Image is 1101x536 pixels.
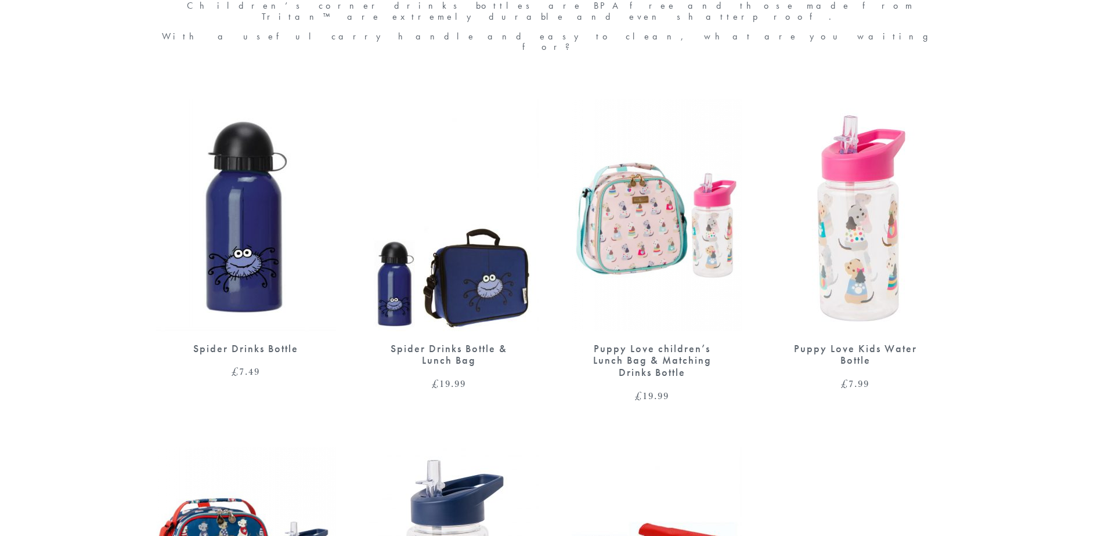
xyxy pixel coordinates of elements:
[359,99,539,331] img: Spider Drinks Bottle & Lunch Bag
[232,364,260,378] bdi: 7.49
[786,343,925,367] div: Puppy Love Kids Water Bottle
[766,99,945,331] img: Kids bottle Puppy Love Water Bottle
[359,99,539,389] a: Spider Drinks Bottle & Lunch Bag Spider Drinks Bottle & Lunch Bag £19.99
[232,364,239,378] span: £
[432,376,439,390] span: £
[562,99,742,331] img: Childrens Puppy Love Lunch Bag & matching Drinks Bottle
[176,343,316,355] div: Spider Drinks Bottle
[635,389,642,403] span: £
[156,99,336,377] a: Spider Bottle & Lunch Bag Spider Drinks Bottle £7.49
[583,343,722,379] div: Puppy Love children’s Lunch Bag & Matching Drinks Bottle
[841,376,869,390] bdi: 7.99
[635,389,669,403] bdi: 19.99
[156,99,336,331] img: Spider Bottle & Lunch Bag
[380,343,519,367] div: Spider Drinks Bottle & Lunch Bag
[432,376,466,390] bdi: 19.99
[156,1,945,22] p: Children’s corner drinks bottles are BPA free and those made from Tritan™ are extremely durable a...
[156,31,945,53] p: With a useful carry handle and easy to clean, what are you waiting for?
[841,376,849,390] span: £
[766,99,945,389] a: Kids bottle Puppy Love Water Bottle Puppy Love Kids Water Bottle £7.99
[562,99,742,401] a: Childrens Puppy Love Lunch Bag & matching Drinks Bottle Puppy Love children’s Lunch Bag & Matchin...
